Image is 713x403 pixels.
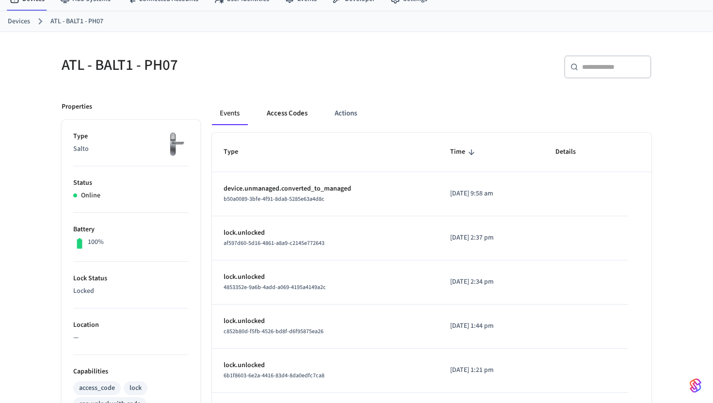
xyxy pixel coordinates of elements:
span: c852b80d-f5fb-4526-bd8f-d6f95875ea26 [224,327,324,336]
button: Events [212,102,247,125]
p: Battery [73,225,189,235]
span: 6b1f8603-6e2a-4416-83d4-8da0edfc7ca8 [224,371,324,380]
img: salto_escutcheon_pin [164,131,189,157]
span: Details [555,145,588,160]
p: 100% [88,237,104,247]
p: lock.unlocked [224,316,427,326]
button: Access Codes [259,102,315,125]
p: Salto [73,144,189,154]
p: [DATE] 2:37 pm [450,233,532,243]
p: device.unmanaged.converted_to_managed [224,184,427,194]
span: af597d60-5d16-4861-a8a9-c2145e772643 [224,239,324,247]
p: Location [73,320,189,330]
div: lock [130,383,142,393]
h5: ATL - BALT1 - PH07 [62,55,351,75]
p: Online [81,191,100,201]
p: Lock Status [73,274,189,284]
span: Type [224,145,251,160]
p: — [73,333,189,343]
span: b50a0089-3bfe-4f91-8da8-5285e63a4d8c [224,195,324,203]
img: SeamLogoGradient.69752ec5.svg [690,378,701,393]
p: Capabilities [73,367,189,377]
p: Properties [62,102,92,112]
p: Type [73,131,189,142]
div: ant example [212,102,651,125]
p: [DATE] 1:21 pm [450,365,532,375]
p: lock.unlocked [224,360,427,371]
a: Devices [8,16,30,27]
p: Status [73,178,189,188]
span: 4853352e-9a6b-4add-a069-4195a4149a2c [224,283,326,291]
p: [DATE] 2:34 pm [450,277,532,287]
p: Locked [73,286,189,296]
p: [DATE] 9:58 am [450,189,532,199]
a: ATL - BALT1 - PH07 [50,16,103,27]
p: lock.unlocked [224,228,427,238]
div: access_code [79,383,115,393]
p: lock.unlocked [224,272,427,282]
p: [DATE] 1:44 pm [450,321,532,331]
button: Actions [327,102,365,125]
span: Time [450,145,478,160]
